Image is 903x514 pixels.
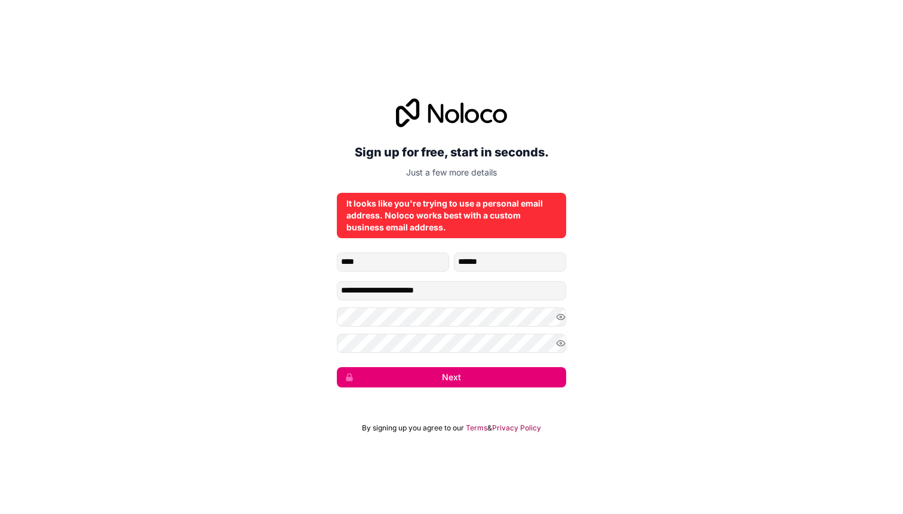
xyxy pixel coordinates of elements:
[337,307,566,327] input: Password
[346,198,557,233] div: It looks like you're trying to use a personal email address. Noloco works best with a custom busi...
[337,334,566,353] input: Confirm password
[337,141,566,163] h2: Sign up for free, start in seconds.
[337,367,566,387] button: Next
[362,423,464,433] span: By signing up you agree to our
[454,253,566,272] input: family-name
[487,423,492,433] span: &
[337,253,449,272] input: given-name
[337,281,566,300] input: Email address
[492,423,541,433] a: Privacy Policy
[466,423,487,433] a: Terms
[337,167,566,178] p: Just a few more details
